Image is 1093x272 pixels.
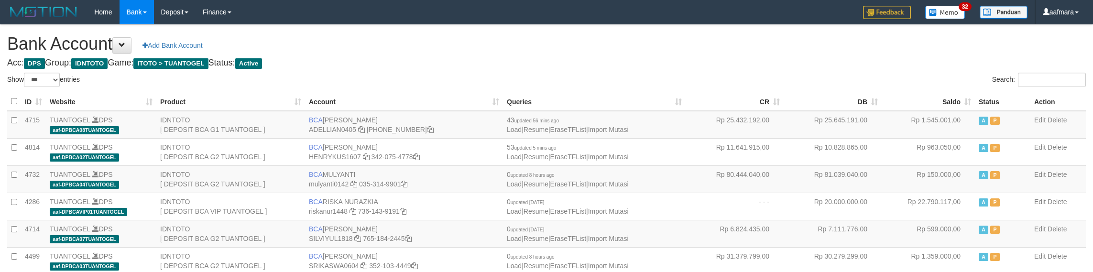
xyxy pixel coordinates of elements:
td: [PERSON_NAME] [PHONE_NUMBER] [305,111,503,139]
span: updated 5 mins ago [514,145,557,151]
span: | | | [507,198,629,215]
a: SRIKASWA0604 [309,262,359,270]
td: DPS [46,193,156,220]
td: Rp 25.645.191,00 [784,111,882,139]
span: updated 8 hours ago [511,173,555,178]
span: Active [979,117,988,125]
span: updated [DATE] [511,200,544,205]
a: Delete [1048,252,1067,260]
a: Copy riskanur1448 to clipboard [350,207,356,215]
span: aaf-DPBCA03TUANTOGEL [50,262,119,271]
td: 4286 [21,193,46,220]
a: EraseTFList [550,126,586,133]
a: riskanur1448 [309,207,348,215]
a: Import Mutasi [588,180,629,188]
span: | | | [507,143,629,161]
a: Import Mutasi [588,153,629,161]
img: MOTION_logo.png [7,5,80,19]
span: BCA [309,171,323,178]
td: Rp 10.828.865,00 [784,138,882,165]
th: Action [1030,92,1086,111]
a: Edit [1034,225,1046,233]
span: 43 [507,116,559,124]
a: Resume [524,207,548,215]
a: Copy 7651842445 to clipboard [405,235,412,242]
span: BCA [309,116,323,124]
a: Load [507,180,522,188]
td: Rp 22.790.117,00 [882,193,975,220]
img: panduan.png [980,6,1027,19]
td: RISKA NURAZKIA 736-143-9191 [305,193,503,220]
th: CR: activate to sort column ascending [686,92,784,111]
a: Copy mulyanti0142 to clipboard [350,180,357,188]
td: Rp 20.000.000,00 [784,193,882,220]
span: 53 [507,143,556,151]
td: [PERSON_NAME] 765-184-2445 [305,220,503,247]
span: 0 [507,198,544,206]
th: Product: activate to sort column ascending [156,92,305,111]
a: Load [507,235,522,242]
td: DPS [46,111,156,139]
h1: Bank Account [7,34,1086,54]
th: Account: activate to sort column ascending [305,92,503,111]
span: DPS [24,58,45,69]
td: DPS [46,138,156,165]
a: Edit [1034,143,1046,151]
span: updated 8 hours ago [511,254,555,260]
a: Load [507,262,522,270]
a: TUANTOGEL [50,198,90,206]
a: Resume [524,262,548,270]
td: Rp 150.000,00 [882,165,975,193]
span: ITOTO > TUANTOGEL [133,58,208,69]
span: aaf-DPBCA04TUANTOGEL [50,181,119,189]
td: Rp 81.039.040,00 [784,165,882,193]
span: Paused [990,253,1000,261]
a: Resume [524,235,548,242]
td: MULYANTI 035-314-9901 [305,165,503,193]
th: Queries: activate to sort column ascending [503,92,686,111]
span: BCA [309,143,323,151]
td: IDNTOTO [ DEPOSIT BCA G1 TUANTOGEL ] [156,111,305,139]
span: updated 56 mins ago [514,118,559,123]
td: Rp 80.444.040,00 [686,165,784,193]
label: Show entries [7,73,80,87]
a: Copy 5655032115 to clipboard [427,126,434,133]
span: 0 [507,252,555,260]
span: Paused [990,198,1000,207]
a: EraseTFList [550,235,586,242]
a: Copy 7361439191 to clipboard [400,207,406,215]
a: Copy 0353149901 to clipboard [401,180,407,188]
th: Status [975,92,1030,111]
span: aaf-DPBCA08TUANTOGEL [50,126,119,134]
a: Load [507,207,522,215]
h4: Acc: Group: Game: Status: [7,58,1086,68]
td: IDNTOTO [ DEPOSIT BCA G2 TUANTOGEL ] [156,138,305,165]
span: Active [979,144,988,152]
span: aaf-DPBCA07TUANTOGEL [50,235,119,243]
a: TUANTOGEL [50,225,90,233]
td: IDNTOTO [ DEPOSIT BCA G2 TUANTOGEL ] [156,220,305,247]
td: DPS [46,165,156,193]
td: Rp 7.111.776,00 [784,220,882,247]
a: SILVIYUL1818 [309,235,353,242]
span: Paused [990,226,1000,234]
th: ID: activate to sort column ascending [21,92,46,111]
a: Delete [1048,116,1067,124]
th: Saldo: activate to sort column ascending [882,92,975,111]
a: Copy SRIKASWA0604 to clipboard [361,262,367,270]
span: Paused [990,144,1000,152]
a: Resume [524,126,548,133]
span: | | | [507,225,629,242]
td: Rp 599.000,00 [882,220,975,247]
span: 0 [507,225,544,233]
a: HENRYKUS1607 [309,153,361,161]
a: Load [507,126,522,133]
td: Rp 25.432.192,00 [686,111,784,139]
span: | | | [507,116,629,133]
td: 4732 [21,165,46,193]
a: Import Mutasi [588,262,629,270]
a: Delete [1048,143,1067,151]
a: Delete [1048,225,1067,233]
td: - - - [686,193,784,220]
th: Website: activate to sort column ascending [46,92,156,111]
